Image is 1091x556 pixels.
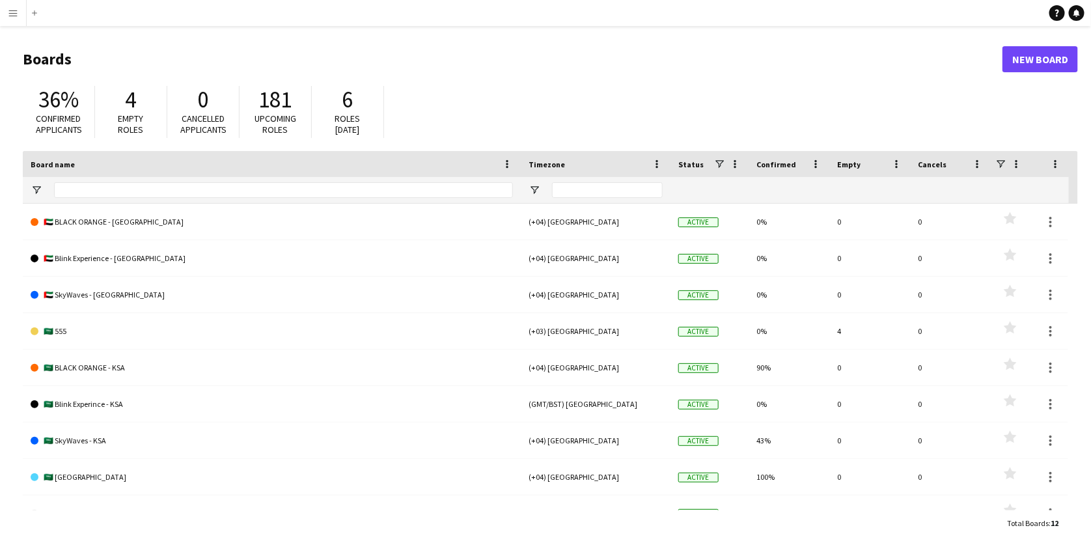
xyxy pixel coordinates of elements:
[521,459,670,495] div: (+04) [GEOGRAPHIC_DATA]
[180,113,227,135] span: Cancelled applicants
[756,160,796,169] span: Confirmed
[837,160,861,169] span: Empty
[1007,510,1058,536] div: :
[910,240,991,276] div: 0
[38,85,79,114] span: 36%
[529,184,540,196] button: Open Filter Menu
[749,204,829,240] div: 0%
[126,85,137,114] span: 4
[342,85,353,114] span: 6
[749,350,829,385] div: 90%
[678,436,719,446] span: Active
[678,400,719,410] span: Active
[829,423,910,458] div: 0
[678,160,704,169] span: Status
[678,327,719,337] span: Active
[829,350,910,385] div: 0
[521,240,670,276] div: (+04) [GEOGRAPHIC_DATA]
[910,350,991,385] div: 0
[31,277,513,313] a: 🇦🇪 SkyWaves - [GEOGRAPHIC_DATA]
[31,240,513,277] a: 🇦🇪 Blink Experience - [GEOGRAPHIC_DATA]
[36,113,82,135] span: Confirmed applicants
[259,85,292,114] span: 181
[552,182,663,198] input: Timezone Filter Input
[23,49,1002,69] h1: Boards
[829,495,910,531] div: 0
[749,277,829,313] div: 0%
[521,204,670,240] div: (+04) [GEOGRAPHIC_DATA]
[335,113,361,135] span: Roles [DATE]
[255,113,296,135] span: Upcoming roles
[521,277,670,313] div: (+04) [GEOGRAPHIC_DATA]
[31,160,75,169] span: Board name
[678,363,719,373] span: Active
[521,495,670,531] div: (+04) [GEOGRAPHIC_DATA]
[1051,518,1058,528] span: 12
[678,290,719,300] span: Active
[31,495,513,532] a: Diriyah
[31,350,513,386] a: 🇸🇦 BLACK ORANGE - KSA
[678,509,719,519] span: Active
[118,113,144,135] span: Empty roles
[749,240,829,276] div: 0%
[910,386,991,422] div: 0
[31,459,513,495] a: 🇸🇦 [GEOGRAPHIC_DATA]
[521,313,670,349] div: (+03) [GEOGRAPHIC_DATA]
[678,473,719,482] span: Active
[829,277,910,313] div: 0
[521,386,670,422] div: (GMT/BST) [GEOGRAPHIC_DATA]
[749,459,829,495] div: 100%
[1002,46,1078,72] a: New Board
[198,85,209,114] span: 0
[31,313,513,350] a: 🇸🇦 555
[910,495,991,531] div: 0
[829,386,910,422] div: 0
[31,184,42,196] button: Open Filter Menu
[918,160,946,169] span: Cancels
[31,423,513,459] a: 🇸🇦 SkyWaves - KSA
[910,423,991,458] div: 0
[31,204,513,240] a: 🇦🇪 BLACK ORANGE - [GEOGRAPHIC_DATA]
[54,182,513,198] input: Board name Filter Input
[829,313,910,349] div: 4
[829,240,910,276] div: 0
[749,313,829,349] div: 0%
[829,459,910,495] div: 0
[749,423,829,458] div: 43%
[910,459,991,495] div: 0
[529,160,565,169] span: Timezone
[749,386,829,422] div: 0%
[678,254,719,264] span: Active
[910,277,991,313] div: 0
[1007,518,1049,528] span: Total Boards
[678,217,719,227] span: Active
[829,204,910,240] div: 0
[31,386,513,423] a: 🇸🇦 Blink Experince - KSA
[521,423,670,458] div: (+04) [GEOGRAPHIC_DATA]
[910,313,991,349] div: 0
[910,204,991,240] div: 0
[521,350,670,385] div: (+04) [GEOGRAPHIC_DATA]
[749,495,829,531] div: 0%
